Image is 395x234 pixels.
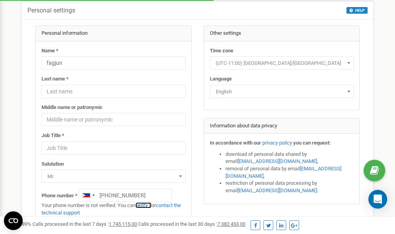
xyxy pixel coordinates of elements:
[238,158,317,164] a: [EMAIL_ADDRESS][DOMAIN_NAME]
[238,188,317,193] a: [EMAIL_ADDRESS][DOMAIN_NAME]
[41,202,186,216] p: Your phone number is not verified. You can or
[41,141,186,155] input: Job Title
[109,221,137,227] u: 1 745 115,00
[27,7,75,14] h5: Personal settings
[225,166,341,179] a: [EMAIL_ADDRESS][DOMAIN_NAME]
[210,140,261,146] strong: In accordance with our
[79,189,172,202] input: +1-800-555-55-55
[210,47,233,55] label: Time zone
[204,26,360,41] div: Other settings
[36,26,191,41] div: Personal information
[225,180,354,194] li: restriction of personal data processing by email .
[32,221,137,227] span: Calls processed in the last 7 days :
[262,140,292,146] a: privacy policy
[4,211,23,230] button: Open CMP widget
[41,113,186,126] input: Middle name or patronymic
[41,75,69,83] label: Last name *
[41,132,64,139] label: Job Title *
[368,190,387,209] div: Open Intercom Messenger
[41,202,181,216] a: contact the technical support
[41,192,78,200] label: Phone number *
[217,221,245,227] u: 7 382 453,00
[138,221,245,227] span: Calls processed in the last 30 days :
[79,189,97,202] div: Telephone country code
[135,202,152,208] a: verify it
[204,118,360,134] div: Information about data privacy
[41,56,186,70] input: Name
[210,56,354,70] span: (UTC-11:00) Pacific/Midway
[41,104,103,111] label: Middle name or patronymic
[213,58,351,69] span: (UTC-11:00) Pacific/Midway
[210,75,232,83] label: Language
[346,7,368,14] button: HELP
[41,47,58,55] label: Name *
[225,151,354,165] li: download of personal data shared by email ,
[41,170,186,183] span: Mr.
[41,161,64,168] label: Salutation
[41,85,186,98] input: Last name
[210,85,354,98] span: English
[213,86,351,97] span: English
[44,171,183,182] span: Mr.
[225,165,354,180] li: removal of personal data by email ,
[293,140,331,146] strong: you can request:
